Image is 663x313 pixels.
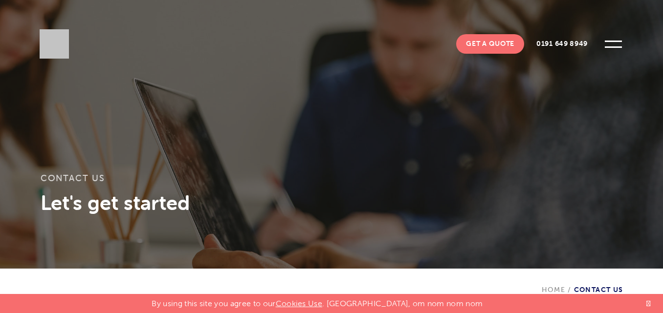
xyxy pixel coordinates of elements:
[542,269,623,294] div: Contact Us
[152,294,483,308] p: By using this site you agree to our . [GEOGRAPHIC_DATA], om nom nom nom
[276,299,323,308] a: Cookies Use
[41,173,622,190] h1: Contact Us
[542,286,566,294] a: Home
[527,34,597,54] a: 0191 649 8949
[40,29,69,59] img: Sleeky Web Design Newcastle
[41,190,622,215] h3: Let's get started
[565,286,574,294] span: /
[456,34,524,54] a: Get A Quote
